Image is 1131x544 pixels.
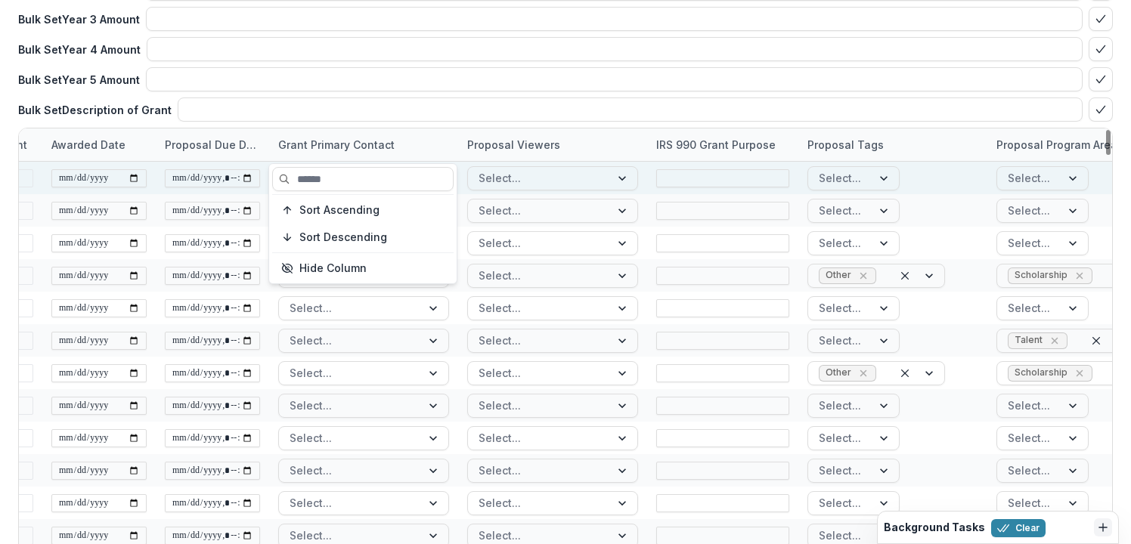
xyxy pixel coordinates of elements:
div: Grant Primary Contact [269,137,404,153]
div: Clear selected options [1087,332,1105,350]
div: Clear selected options [1112,364,1130,382]
div: Awarded Date [42,128,156,161]
p: Bulk Set Year 5 Amount [18,72,140,88]
p: Bulk Set Year 3 Amount [18,11,140,27]
button: Sort Ascending [272,198,454,222]
div: Proposal Viewers [458,128,647,161]
div: Remove Scholarship [1072,268,1087,283]
div: Grant Primary Contact [269,128,458,161]
span: Other [826,270,851,280]
div: Clear selected options [1112,267,1130,285]
button: Clear [991,519,1046,537]
div: Clear selected options [896,267,914,285]
span: Talent [1015,335,1043,345]
div: Proposal Tags [798,137,893,153]
div: Remove Other [856,268,871,283]
div: IRS 990 Grant Purpose [647,128,798,161]
div: Remove Scholarship [1072,366,1087,381]
div: Proposal Viewers [458,137,569,153]
div: IRS 990 Grant Purpose [647,137,785,153]
button: bulk-confirm-option [1089,7,1113,31]
div: Proposal Tags [798,128,987,161]
div: Awarded Date [42,137,135,153]
button: bulk-confirm-option [1089,97,1113,122]
span: Scholarship [1015,367,1067,378]
button: bulk-confirm-option [1089,67,1113,91]
div: Remove Talent [1047,333,1062,348]
p: Bulk Set Description of Grant [18,102,172,118]
button: bulk-confirm-option [1089,37,1113,61]
span: Sort Ascending [299,204,380,217]
span: Scholarship [1015,270,1067,280]
p: Bulk Set Year 4 Amount [18,42,141,57]
div: Proposal Due Date [156,128,269,161]
div: Proposal Due Date [156,137,269,153]
button: Sort Descending [272,225,454,249]
div: Remove Other [856,366,871,381]
button: Hide Column [272,256,454,280]
span: Other [826,367,851,378]
button: Dismiss [1094,518,1112,536]
h2: Background Tasks [884,521,985,534]
div: Clear selected options [896,364,914,382]
span: Sort Descending [299,231,387,244]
